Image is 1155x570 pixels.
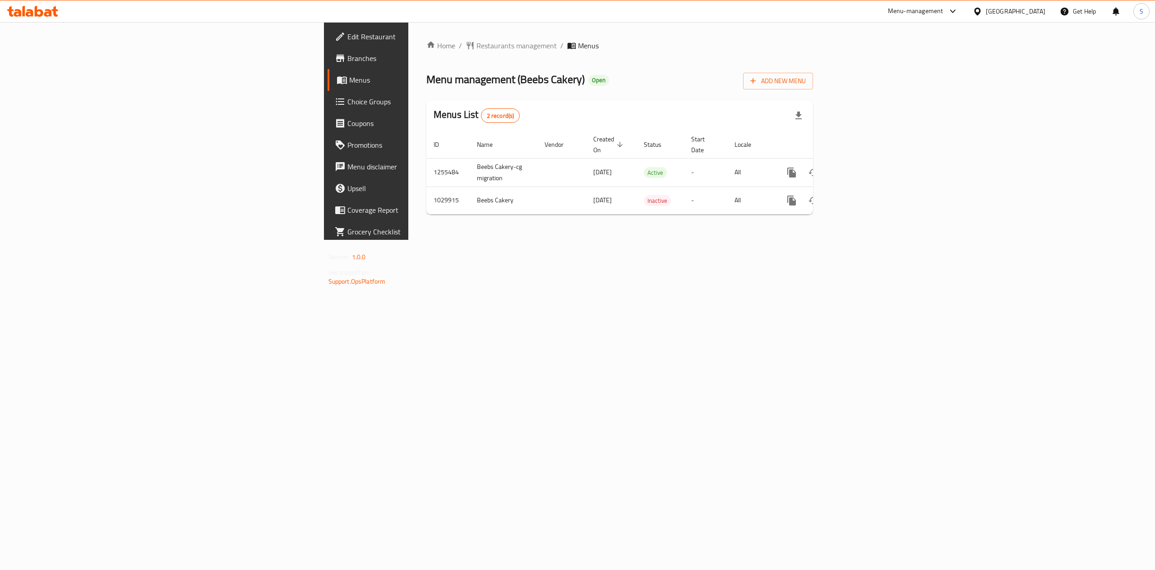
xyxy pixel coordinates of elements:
[588,75,609,86] div: Open
[328,47,517,69] a: Branches
[593,134,626,155] span: Created On
[803,190,824,211] button: Change Status
[481,112,520,120] span: 2 record(s)
[328,26,517,47] a: Edit Restaurant
[727,187,774,214] td: All
[545,139,575,150] span: Vendor
[328,199,517,221] a: Coverage Report
[328,91,517,112] a: Choice Groups
[328,112,517,134] a: Coupons
[691,134,716,155] span: Start Date
[774,131,875,159] th: Actions
[743,73,813,89] button: Add New Menu
[684,158,727,187] td: -
[434,108,520,123] h2: Menus List
[328,69,517,91] a: Menus
[788,105,809,126] div: Export file
[578,40,599,51] span: Menus
[735,139,763,150] span: Locale
[328,266,370,278] span: Get support on:
[347,31,510,42] span: Edit Restaurant
[781,190,803,211] button: more
[328,276,386,287] a: Support.OpsPlatform
[349,75,510,85] span: Menus
[347,53,510,64] span: Branches
[684,187,727,214] td: -
[347,140,510,150] span: Promotions
[328,156,517,178] a: Menu disclaimer
[347,96,510,107] span: Choice Groups
[986,6,1045,16] div: [GEOGRAPHIC_DATA]
[347,183,510,194] span: Upsell
[328,251,351,263] span: Version:
[593,166,612,178] span: [DATE]
[477,139,504,150] span: Name
[347,226,510,237] span: Grocery Checklist
[328,221,517,243] a: Grocery Checklist
[644,139,673,150] span: Status
[347,118,510,129] span: Coupons
[588,76,609,84] span: Open
[781,162,803,183] button: more
[560,40,564,51] li: /
[593,194,612,206] span: [DATE]
[644,196,671,206] span: Inactive
[750,75,806,87] span: Add New Menu
[328,178,517,199] a: Upsell
[644,168,667,178] span: Active
[426,131,875,215] table: enhanced table
[347,161,510,172] span: Menu disclaimer
[803,162,824,183] button: Change Status
[888,6,943,17] div: Menu-management
[434,139,451,150] span: ID
[1140,6,1143,16] span: S
[426,40,813,51] nav: breadcrumb
[352,251,366,263] span: 1.0.0
[727,158,774,187] td: All
[328,134,517,156] a: Promotions
[347,205,510,215] span: Coverage Report
[481,108,520,123] div: Total records count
